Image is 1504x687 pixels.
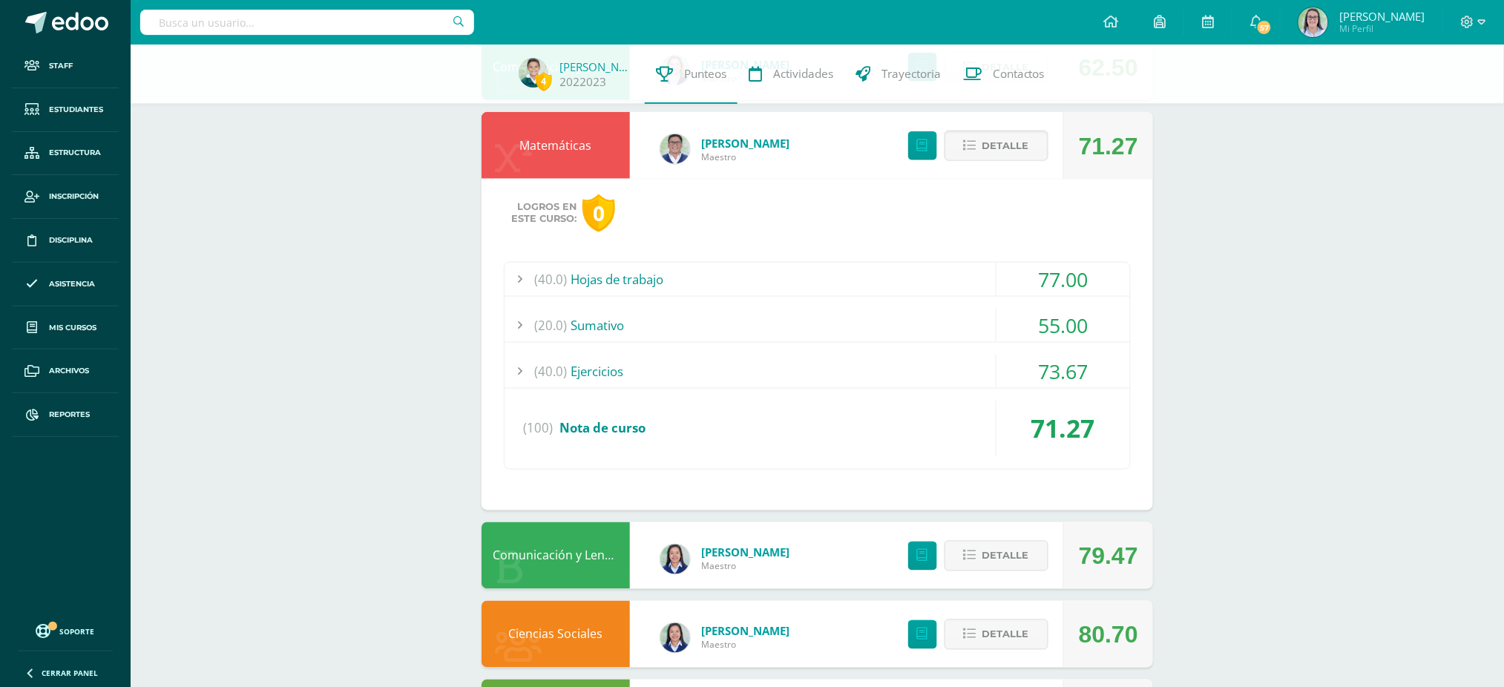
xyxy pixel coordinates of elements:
input: Busca un usuario... [140,10,474,35]
span: Archivos [49,365,89,377]
span: Contactos [993,66,1045,82]
span: Asistencia [49,278,95,290]
span: Staff [49,60,73,72]
a: Estructura [12,132,119,176]
img: 00f3e28d337643235773b636efcd14e7.png [519,58,548,88]
a: Asistencia [12,263,119,306]
a: Actividades [738,45,844,104]
a: [PERSON_NAME] [701,624,789,639]
span: Detalle [982,132,1029,160]
span: Disciplina [49,234,93,246]
a: Mis cursos [12,306,119,350]
img: 0720b70caab395a5f554da48e8831271.png [660,545,690,574]
span: Punteos [684,66,726,82]
span: Mis cursos [49,322,96,334]
span: Soporte [60,626,95,637]
div: 71.27 [996,401,1130,457]
span: Mi Perfil [1339,22,1425,35]
div: Sumativo [505,309,1130,342]
img: 0720b70caab395a5f554da48e8831271.png [660,623,690,653]
span: Cerrar panel [42,668,98,678]
span: (100) [523,401,553,457]
div: Hojas de trabajo [505,263,1130,296]
a: Comunicación y Lenguaje L2 [493,548,651,564]
div: 77.00 [996,263,1130,296]
div: 55.00 [996,309,1130,342]
div: Comunicación y Lenguaje L2 [482,522,630,589]
span: Actividades [773,66,833,82]
a: Estudiantes [12,88,119,132]
div: Matemáticas [482,112,630,179]
a: Trayectoria [844,45,952,104]
button: Detalle [945,541,1048,571]
a: Staff [12,45,119,88]
a: Inscripción [12,175,119,219]
a: 2022023 [559,74,606,90]
span: Estructura [49,147,101,159]
span: 57 [1256,19,1273,36]
a: Archivos [12,349,119,393]
div: 0 [582,194,615,232]
a: Reportes [12,393,119,437]
div: 80.70 [1079,602,1138,668]
a: Ciencias Sociales [509,626,603,642]
span: Reportes [49,409,90,421]
a: [PERSON_NAME] [559,59,634,74]
span: Maestro [701,151,789,163]
span: Estudiantes [49,104,103,116]
button: Detalle [945,619,1048,650]
span: Detalle [982,621,1029,648]
span: Trayectoria [881,66,941,82]
div: Ciencias Sociales [482,601,630,668]
span: Inscripción [49,191,99,203]
a: [PERSON_NAME] [701,136,789,151]
img: 04502d3ebb6155621d07acff4f663ff2.png [1298,7,1328,37]
span: Maestro [701,639,789,651]
span: Nota de curso [559,420,646,437]
a: Soporte [18,620,113,640]
span: (40.0) [534,355,567,388]
a: Disciplina [12,219,119,263]
div: 79.47 [1079,523,1138,590]
span: 4 [536,72,552,91]
img: f6a1091ea3bb7f96ed48998b280fb161.png [660,134,690,164]
span: [PERSON_NAME] [1339,9,1425,24]
a: Punteos [645,45,738,104]
button: Detalle [945,131,1048,161]
a: Matemáticas [520,137,592,154]
div: Ejercicios [505,355,1130,388]
span: Detalle [982,542,1029,570]
a: Contactos [952,45,1056,104]
span: (40.0) [534,263,567,296]
span: (20.0) [534,309,567,342]
a: [PERSON_NAME] [701,545,789,560]
span: Logros en este curso: [511,201,577,225]
div: 71.27 [1079,113,1138,180]
span: Maestro [701,560,789,573]
div: 73.67 [996,355,1130,388]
